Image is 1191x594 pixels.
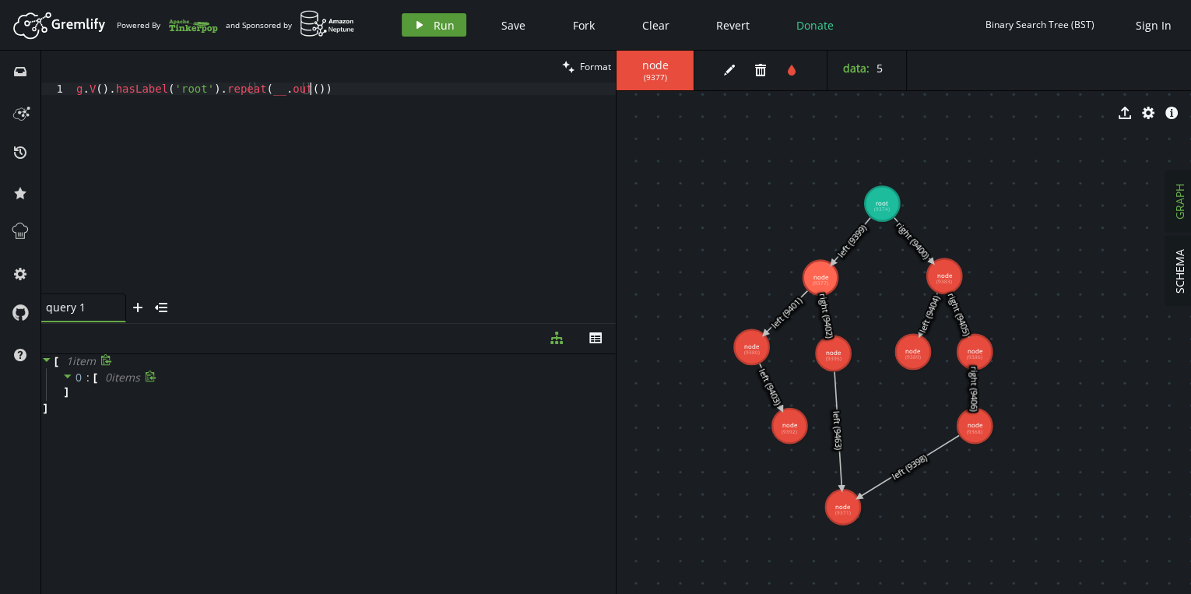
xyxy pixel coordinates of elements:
tspan: (9383) [936,278,952,285]
tspan: (9389) [905,353,921,360]
tspan: node [744,343,760,350]
span: [ [93,371,97,385]
button: Run [402,13,466,37]
span: Clear [642,18,669,33]
span: Format [580,60,611,73]
span: Revert [716,18,750,33]
label: data : [843,61,870,76]
span: Sign In [1136,18,1172,33]
button: Save [490,13,537,37]
button: Clear [631,13,681,37]
img: AWS Neptune [300,10,355,37]
div: 1 [41,83,73,95]
tspan: (9395) [826,355,841,362]
tspan: node [905,347,921,355]
text: right (9402) [817,292,837,339]
span: ] [62,385,69,399]
tspan: node [813,273,828,281]
tspan: (9392) [782,427,797,434]
tspan: root [876,199,888,207]
button: Format [557,51,616,83]
tspan: node [826,349,841,357]
div: Powered By [117,12,218,39]
tspan: node [782,421,798,429]
span: [ [54,354,58,368]
tspan: (9374) [874,206,890,213]
tspan: node [937,272,953,279]
button: Revert [704,13,761,37]
div: and Sponsored by [226,10,355,40]
tspan: (9377) [813,279,828,286]
button: Donate [785,13,845,37]
span: Fork [573,18,595,33]
span: node [632,58,678,72]
span: Donate [796,18,834,33]
span: 0 item s [105,370,140,385]
span: : [86,371,90,385]
tspan: (9371) [835,509,851,516]
span: ( 9377 ) [644,72,667,83]
span: Save [501,18,525,33]
tspan: (9380) [744,349,760,356]
span: 5 [877,61,883,76]
span: SCHEMA [1172,249,1187,293]
span: 0 [76,370,83,385]
tspan: node [968,421,983,429]
span: GRAPH [1172,184,1187,220]
tspan: (9386) [967,353,982,360]
button: Fork [560,13,607,37]
button: Sign In [1128,13,1179,37]
tspan: node [968,347,983,355]
span: Run [434,18,455,33]
tspan: node [835,503,851,511]
tspan: (9368) [967,427,982,434]
div: Binary Search Tree (BST) [985,19,1094,30]
text: right (9406) [969,366,981,411]
span: query 1 [46,301,108,315]
span: 1 item [66,353,96,368]
span: ] [41,401,47,415]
